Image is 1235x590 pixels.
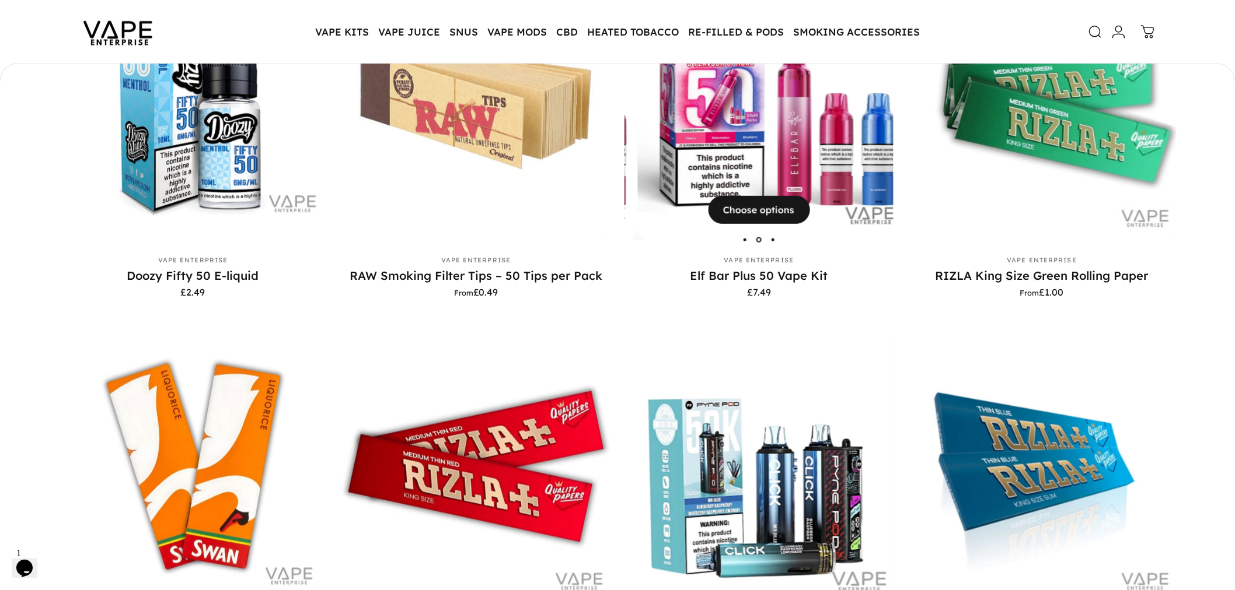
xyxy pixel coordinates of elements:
[1007,256,1077,264] a: Vape Enterprise
[350,268,602,283] a: RAW Smoking Filter Tips – 50 Tips per Pack
[454,288,473,297] small: From
[690,268,828,283] a: Elf Bar Plus 50 Vape Kit
[683,20,789,44] summary: RE-FILLED & PODS
[552,20,582,44] summary: CBD
[454,287,498,297] span: £0.49
[12,543,49,578] iframe: chat widget
[65,5,170,59] img: Vape Enterprise
[445,20,483,44] summary: SNUS
[1135,19,1161,45] a: 0 items
[1020,287,1064,297] span: £1.00
[747,287,771,297] span: £7.49
[127,268,259,283] a: Doozy Fifty 50 E-liquid
[582,20,683,44] summary: HEATED TOBACCO
[1020,288,1039,297] small: From
[724,256,794,264] a: Vape Enterprise
[181,287,205,297] span: £2.49
[789,20,924,44] summary: SMOKING ACCESSORIES
[311,20,924,44] nav: Primary
[374,20,445,44] summary: VAPE JUICE
[709,196,810,224] button: Choose options
[936,268,1149,283] a: RIZLA King Size Green Rolling Paper
[311,20,374,44] summary: VAPE KITS
[158,256,228,264] a: Vape Enterprise
[441,256,511,264] a: Vape Enterprise
[483,20,552,44] summary: VAPE MODS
